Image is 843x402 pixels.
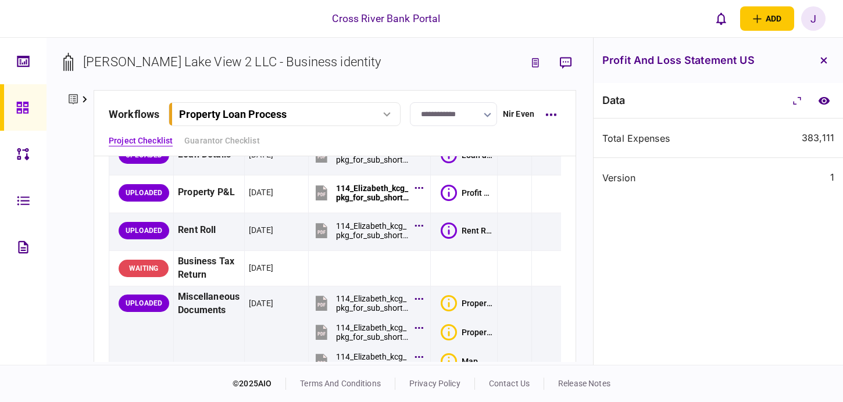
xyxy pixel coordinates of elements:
div: 114_Elizabeth_kcg_pkg_for_sub_short.pdf_Lodzia_Rotex,LTD_Gli_Holdings,_LLC_18cc1cafbd20bfa3 (7 - ... [336,323,409,342]
div: WAITING [119,260,169,277]
div: Property Description For Elizabeth Lake View 2 LLC [462,299,493,308]
div: 383,111 [802,132,834,143]
div: © 2025 AIO [233,378,286,390]
div: [DATE] [249,224,273,236]
button: 114_Elizabeth_kcg_pkg_for_sub_short.pdf_Lodzia_Rotex,LTD_Gli_Holdings,_LLC_18cc1cafbd20bfa3 - Pro... [313,180,420,206]
button: J [801,6,826,31]
div: Property Photos [462,328,493,337]
div: [DATE] [249,262,273,274]
a: release notes [558,379,610,388]
div: Nir Even [503,108,534,120]
div: Rent Roll [178,217,240,243]
div: Rent Roll For Elizabeth Lake View 2 LLC [462,226,493,235]
button: Bad qualityProperty Description For Elizabeth Lake View 2 LLC [441,295,493,311]
div: UPLOADED [119,222,169,239]
div: Map [462,357,478,366]
div: Bad quality [441,324,457,340]
button: 114_Elizabeth_kcg_pkg_for_sub_short.pdf_Lodzia_Rotex,LTD_Gli_Holdings,_LLC_18cc1cafbd20bfa3 (7 - ... [313,320,420,346]
div: 114_Elizabeth_kcg_pkg_for_sub_short.pdf_Lodzia_Rotex,LTD_Gli_Holdings,_LLC_18cc1cafbd20bfa3 (6).pdf [336,352,409,371]
a: privacy policy [409,379,460,388]
div: 114_Elizabeth_kcg_pkg_for_sub_short.pdf_Lodzia_Rotex,LTD_Gli_Holdings,_LLC_18cc1cafbd20bfa3 (2).pdf [336,294,409,313]
div: Cross River Bank Portal [332,11,440,26]
button: Loan application For Elizabeth Lake View 2 LLC [441,147,493,163]
button: open adding identity options [740,6,794,31]
button: Bad qualityProperty Photos [441,324,493,340]
button: Collapse/Expand All [787,90,808,111]
button: 114_Elizabeth_kcg_pkg_for_sub_short.pdf_Lodzia_Rotex,LTD_Gli_Holdings,_LLC_18cc1cafbd20bfa3 (4 - ... [313,217,420,243]
div: Bad quality [441,353,457,369]
button: Profit and Loss Statement US For Elizabeth Lake View 2 LLC [441,185,493,201]
button: 114_Elizabeth_kcg_pkg_for_sub_short.pdf_Lodzia_Rotex,LTD_Gli_Holdings,_LLC_18cc1cafbd20bfa3 (6).pdf [313,349,420,375]
a: contact us [489,379,530,388]
button: 114_Elizabeth_kcg_pkg_for_sub_short.pdf_Lodzia_Rotex,LTD_Gli_Holdings,_LLC_18cc1cafbd20bfa3 (2).pdf [313,290,420,317]
div: 1 [830,172,834,183]
a: terms and conditions [300,379,381,388]
button: Bad qualityMap [441,353,478,369]
div: Property P&L [178,180,240,206]
div: Bad quality [441,295,457,311]
div: Profit and Loss Statement US For Elizabeth Lake View 2 LLC [462,188,493,198]
div: workflows [109,106,159,122]
div: [PERSON_NAME] Lake View 2 LLC - Business identity [83,52,381,71]
div: Miscellaneous Documents [178,290,240,317]
a: Guarantor Checklist [184,135,260,147]
button: Rent Roll For Elizabeth Lake View 2 LLC [441,222,493,239]
div: [DATE] [249,297,273,309]
button: link to underwriting page [525,52,546,73]
button: open notifications list [709,6,733,31]
div: [DATE] [249,186,273,198]
div: 114_Elizabeth_kcg_pkg_for_sub_short.pdf_Lodzia_Rotex,LTD_Gli_Holdings,_LLC_18cc1cafbd20bfa3 - Pro... [336,184,409,202]
div: Total Expenses [602,134,714,143]
div: UPLOADED [119,184,169,202]
a: Project Checklist [109,135,173,147]
div: version [602,173,714,182]
div: Property Loan Process [179,108,287,120]
div: 114_Elizabeth_kcg_pkg_for_sub_short.pdf_Lodzia_Rotex,LTD_Gli_Holdings,_LLC_18cc1cafbd20bfa3 (4 - ... [336,221,409,240]
div: Business Tax Return [178,255,240,282]
a: compare to document [813,90,834,111]
div: UPLOADED [119,295,169,312]
h3: Profit and Loss Statement US [602,55,755,66]
button: Property Loan Process [169,102,401,126]
div: data [602,95,626,106]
